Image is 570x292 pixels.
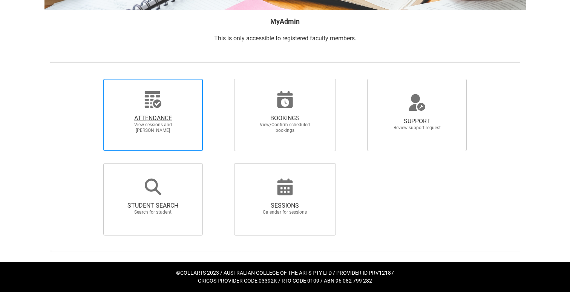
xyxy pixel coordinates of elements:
span: This is only accessible to registered faculty members. [214,35,356,42]
span: Review support request [384,125,450,131]
h2: MyAdmin [50,16,520,26]
span: View sessions and [PERSON_NAME] [120,122,186,133]
span: Search for student [120,209,186,215]
span: STUDENT SEARCH [120,202,186,209]
span: BOOKINGS [252,115,318,122]
span: Calendar for sessions [252,209,318,215]
span: ATTENDANCE [120,115,186,122]
span: SUPPORT [384,118,450,125]
span: View/Confirm scheduled bookings [252,122,318,133]
img: REDU_GREY_LINE [50,248,520,255]
img: REDU_GREY_LINE [50,59,520,67]
span: SESSIONS [252,202,318,209]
